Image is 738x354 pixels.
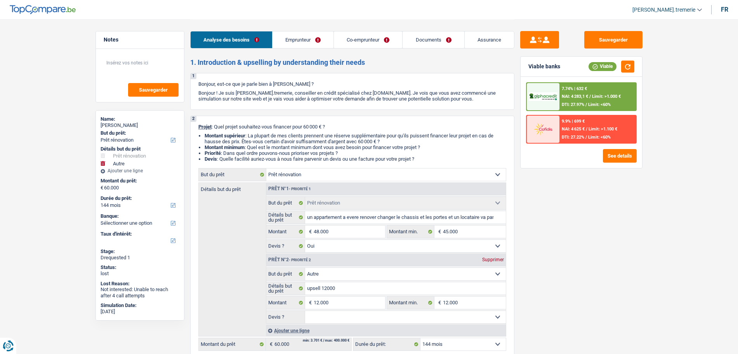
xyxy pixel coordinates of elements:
label: Montant min. [387,297,434,309]
label: Devis ? [266,311,306,323]
div: min: 3.701 € / max: 400.000 € [303,339,349,342]
button: Sauvegarder [128,83,179,97]
div: 2 [191,116,196,122]
span: NAI: 4 625 € [562,127,585,132]
li: : Quel est le montant minimum dont vous avez besoin pour financer votre projet ? [205,144,506,150]
div: [PERSON_NAME] [101,122,179,128]
h5: Notes [104,36,176,43]
span: € [434,226,443,238]
label: But du prêt: [101,130,178,136]
span: € [305,226,314,238]
span: / [586,127,587,132]
span: Limit: <60% [588,102,611,107]
span: € [101,185,103,191]
span: Limit: >1.000 € [592,94,621,99]
div: 1 [191,73,196,79]
label: Taux d'intérêt: [101,231,178,237]
span: Limit: <60% [588,135,611,140]
div: fr [721,6,728,13]
strong: Montant supérieur [205,133,245,139]
div: Ajouter une ligne [266,325,506,336]
img: Cofidis [529,122,557,136]
button: See details [603,149,637,163]
h2: 1. Introduction & upselling by understanding their needs [190,58,514,67]
span: Devis [205,156,217,162]
span: € [266,338,274,351]
div: 9.9% | 699 € [562,119,585,124]
div: Simulation Date: [101,302,179,309]
label: Montant [266,226,306,238]
div: Ajouter une ligne [101,168,179,174]
label: Durée du prêt: [101,195,178,201]
label: Durée du prêt: [353,338,420,351]
div: Not interested: Unable to reach after 4 call attempts [101,286,179,298]
label: But du prêt [266,268,306,280]
label: Montant du prêt [199,338,266,351]
span: Limit: >1.100 € [589,127,617,132]
label: Détails but du prêt [266,282,306,295]
span: / [589,94,591,99]
span: / [585,135,587,140]
button: Sauvegarder [584,31,642,49]
span: € [434,297,443,309]
strong: Priorité [205,150,221,156]
div: Stage: [101,248,179,255]
span: DTI: 27.22% [562,135,584,140]
div: Détails but du prêt [101,146,179,152]
p: : Quel projet souhaitez-vous financer pour 60 000 € ? [198,124,506,130]
li: : La plupart de mes clients prennent une réserve supplémentaire pour qu'ils puissent financer leu... [205,133,506,144]
img: TopCompare Logo [10,5,76,14]
li: : Quelle facilité auriez-vous à nous faire parvenir un devis ou une facture pour votre projet ? [205,156,506,162]
li: : Dans quel ordre pouvons-nous prioriser vos projets ? [205,150,506,156]
label: Détails but du prêt [199,183,266,192]
div: Prêt n°1 [266,186,313,191]
div: [DATE] [101,309,179,315]
div: Viable banks [528,63,560,70]
label: Banque: [101,213,178,219]
label: Montant du prêt: [101,178,178,184]
a: [PERSON_NAME].tremerie [626,3,702,16]
span: [PERSON_NAME].tremerie [632,7,695,13]
div: Prêt n°2 [266,257,313,262]
span: NAI: 4 283,1 € [562,94,588,99]
a: Co-emprunteur [334,31,402,48]
label: But du prêt [199,168,266,181]
label: Devis ? [266,240,306,252]
div: Drequested 1 [101,255,179,261]
div: Supprimer [480,257,506,262]
div: 7.74% | 632 € [562,86,587,91]
span: / [585,102,587,107]
div: Lost Reason: [101,281,179,287]
div: Status: [101,264,179,271]
p: Bonjour ! Je suis [PERSON_NAME].tremerie, conseiller en crédit spécialisé chez [DOMAIN_NAME]. Je ... [198,90,506,102]
div: lost [101,271,179,277]
a: Assurance [465,31,514,48]
label: Détails but du prêt [266,211,306,224]
label: Montant min. [387,226,434,238]
label: Montant [266,297,306,309]
span: € [305,297,314,309]
a: Emprunteur [273,31,333,48]
a: Documents [403,31,464,48]
span: DTI: 27.97% [562,102,584,107]
label: But du prêt [266,197,306,209]
span: - Priorité 2 [289,258,311,262]
a: Analyse des besoins [191,31,272,48]
p: Bonjour, est-ce que je parle bien à [PERSON_NAME] ? [198,81,506,87]
img: AlphaCredit [529,92,557,101]
strong: Montant minimum [205,144,245,150]
span: Sauvegarder [139,87,168,92]
div: Name: [101,116,179,122]
span: - Priorité 1 [289,187,311,191]
div: Viable [589,62,616,71]
span: Projet [198,124,212,130]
